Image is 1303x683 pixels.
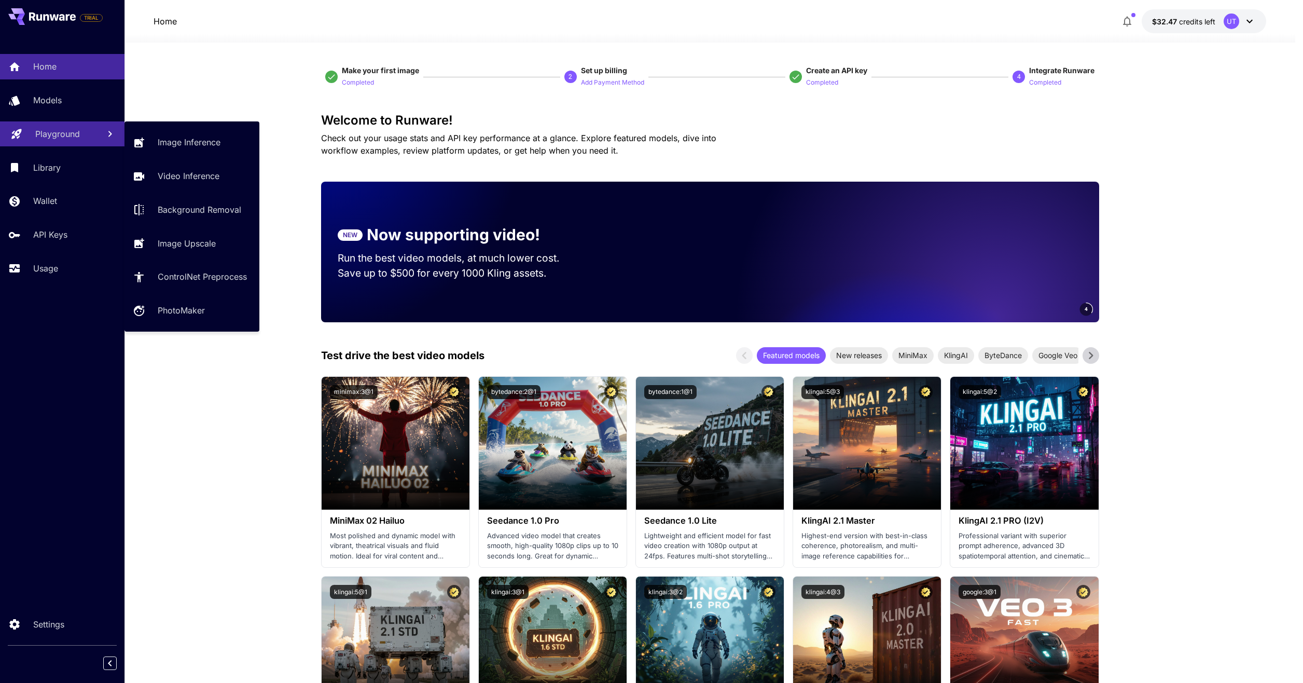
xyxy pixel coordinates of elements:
button: Certified Model – Vetted for best performance and includes a commercial license. [1076,385,1090,399]
a: PhotoMaker [124,298,259,323]
span: $32.47 [1152,17,1179,26]
h3: Welcome to Runware! [321,113,1099,128]
button: Certified Model – Vetted for best performance and includes a commercial license. [604,385,618,399]
span: TRIAL [80,14,102,22]
button: Certified Model – Vetted for best performance and includes a commercial license. [447,385,461,399]
button: $32.47035 [1142,9,1266,33]
div: Collapse sidebar [111,654,124,673]
button: bytedance:1@1 [644,385,697,399]
button: minimax:3@1 [330,385,378,399]
h3: Seedance 1.0 Lite [644,516,775,526]
p: 4 [1017,72,1021,81]
span: Check out your usage stats and API key performance at a glance. Explore featured models, dive int... [321,133,716,156]
p: Save up to $500 for every 1000 Kling assets. [338,266,579,281]
p: Add Payment Method [581,78,644,88]
button: google:3@1 [959,585,1001,599]
p: Playground [35,128,80,140]
p: Completed [1029,78,1061,88]
span: Featured models [757,350,826,361]
h3: MiniMax 02 Hailuo [330,516,461,526]
img: alt [793,377,941,510]
span: 4 [1085,305,1088,313]
button: klingai:3@2 [644,585,687,599]
span: Make your first image [342,66,419,75]
span: MiniMax [892,350,934,361]
span: KlingAI [938,350,974,361]
img: alt [322,377,469,510]
span: New releases [830,350,888,361]
a: Image Inference [124,130,259,155]
button: Certified Model – Vetted for best performance and includes a commercial license. [1076,585,1090,599]
p: Most polished and dynamic model with vibrant, theatrical visuals and fluid motion. Ideal for vira... [330,531,461,562]
span: Add your payment card to enable full platform functionality. [80,11,103,24]
span: ByteDance [978,350,1028,361]
div: $32.47035 [1152,16,1215,27]
p: Run the best video models, at much lower cost. [338,251,579,266]
p: Library [33,161,61,174]
img: alt [636,377,784,510]
h3: KlingAI 2.1 PRO (I2V) [959,516,1090,526]
button: Certified Model – Vetted for best performance and includes a commercial license. [604,585,618,599]
img: alt [479,377,627,510]
p: Background Removal [158,203,241,216]
p: Now supporting video! [367,223,540,247]
button: Certified Model – Vetted for best performance and includes a commercial license. [919,585,933,599]
span: Create an API key [806,66,867,75]
p: Home [33,60,57,73]
button: klingai:5@1 [330,585,371,599]
button: Certified Model – Vetted for best performance and includes a commercial license. [761,585,775,599]
span: Google Veo [1032,350,1084,361]
button: klingai:3@1 [487,585,529,599]
button: bytedance:2@1 [487,385,540,399]
p: Image Upscale [158,237,216,250]
span: Integrate Runware [1029,66,1094,75]
a: Video Inference [124,163,259,189]
button: klingai:5@3 [801,385,844,399]
div: UT [1224,13,1239,29]
p: Advanced video model that creates smooth, high-quality 1080p clips up to 10 seconds long. Great f... [487,531,618,562]
p: NEW [343,230,357,240]
h3: KlingAI 2.1 Master [801,516,933,526]
p: 2 [569,72,572,81]
a: ControlNet Preprocess [124,264,259,290]
p: Lightweight and efficient model for fast video creation with 1080p output at 24fps. Features mult... [644,531,775,562]
p: ControlNet Preprocess [158,270,247,283]
p: Usage [33,262,58,275]
a: Image Upscale [124,230,259,256]
button: Certified Model – Vetted for best performance and includes a commercial license. [761,385,775,399]
p: Completed [806,78,838,88]
p: Models [33,94,62,106]
p: API Keys [33,228,67,241]
p: Test drive the best video models [321,348,484,363]
nav: breadcrumb [154,15,177,28]
p: Completed [342,78,374,88]
button: klingai:5@2 [959,385,1001,399]
p: Wallet [33,195,57,207]
p: Video Inference [158,170,219,182]
p: Settings [33,618,64,631]
span: Set up billing [581,66,627,75]
p: Highest-end version with best-in-class coherence, photorealism, and multi-image reference capabil... [801,531,933,562]
button: klingai:4@3 [801,585,844,599]
p: Professional variant with superior prompt adherence, advanced 3D spatiotemporal attention, and ci... [959,531,1090,562]
p: Home [154,15,177,28]
a: Background Removal [124,197,259,223]
img: alt [950,377,1098,510]
p: Image Inference [158,136,220,148]
span: credits left [1179,17,1215,26]
h3: Seedance 1.0 Pro [487,516,618,526]
button: Certified Model – Vetted for best performance and includes a commercial license. [447,585,461,599]
button: Collapse sidebar [103,657,117,670]
p: PhotoMaker [158,304,205,317]
button: Certified Model – Vetted for best performance and includes a commercial license. [919,385,933,399]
